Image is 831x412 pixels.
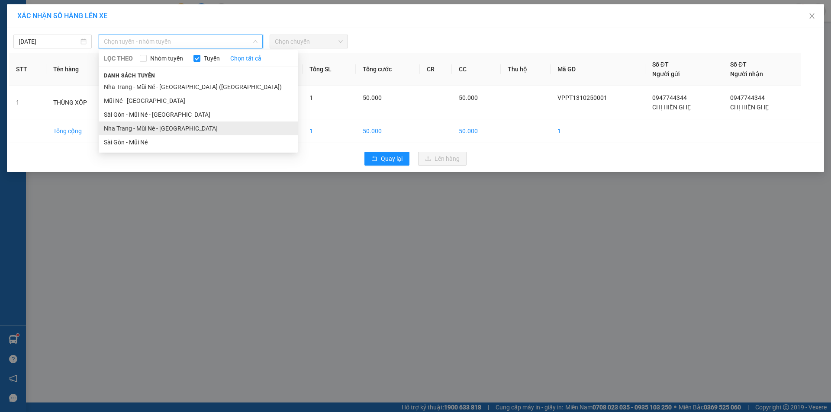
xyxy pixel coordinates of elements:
span: 0947744344 [652,94,687,101]
span: Người gửi [652,70,680,77]
span: Chọn chuyến [275,35,343,48]
li: VP VP [PERSON_NAME] [4,47,60,66]
span: 50.000 [363,94,382,101]
span: 0947744344 [730,94,765,101]
li: Sài Gòn - Mũi Né [99,135,298,149]
span: CHỊ HIỀN GHẸ [730,104,769,111]
li: Nha Trang - Mũi Né - [GEOGRAPHIC_DATA] ([GEOGRAPHIC_DATA]) [99,80,298,94]
span: close [808,13,815,19]
td: 50.000 [452,119,501,143]
button: uploadLên hàng [418,152,467,166]
span: VPPT1310250001 [557,94,607,101]
span: Chọn tuyến - nhóm tuyến [104,35,258,48]
li: Sài Gòn - Mũi Né - [GEOGRAPHIC_DATA] [99,108,298,121]
td: 1 [551,119,645,143]
li: Nam Hải Limousine [4,4,126,37]
span: rollback [371,156,377,163]
td: 1 [303,119,356,143]
span: Nhóm tuyến [147,54,187,63]
th: Thu hộ [501,53,551,86]
td: 50.000 [356,119,419,143]
span: down [253,39,258,44]
span: 1 [309,94,313,101]
li: Nha Trang - Mũi Né - [GEOGRAPHIC_DATA] [99,121,298,135]
th: CC [452,53,501,86]
img: logo.jpg [4,4,35,35]
th: Tên hàng [46,53,117,86]
th: Tổng cước [356,53,419,86]
td: THÙNG XỐP [46,86,117,119]
span: Số ĐT [652,61,669,68]
span: Tuyến [200,54,223,63]
a: Chọn tất cả [230,54,261,63]
th: Mã GD [551,53,645,86]
th: CR [420,53,452,86]
li: Mũi Né - [GEOGRAPHIC_DATA] [99,94,298,108]
td: 1 [9,86,46,119]
span: Quay lại [381,154,403,163]
button: Close [800,4,824,29]
span: Danh sách tuyến [99,72,161,80]
th: Tổng SL [303,53,356,86]
td: Tổng cộng [46,119,117,143]
span: LỌC THEO [104,54,133,63]
span: Số ĐT [730,61,747,68]
input: 13/10/2025 [19,37,79,46]
span: Người nhận [730,70,763,77]
th: STT [9,53,46,86]
button: rollbackQuay lại [364,152,409,166]
span: 50.000 [459,94,478,101]
span: CHỊ HIỀN GHẸ [652,104,691,111]
li: VP VP [PERSON_NAME] Lão [60,47,115,75]
span: XÁC NHẬN SỐ HÀNG LÊN XE [17,12,107,20]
